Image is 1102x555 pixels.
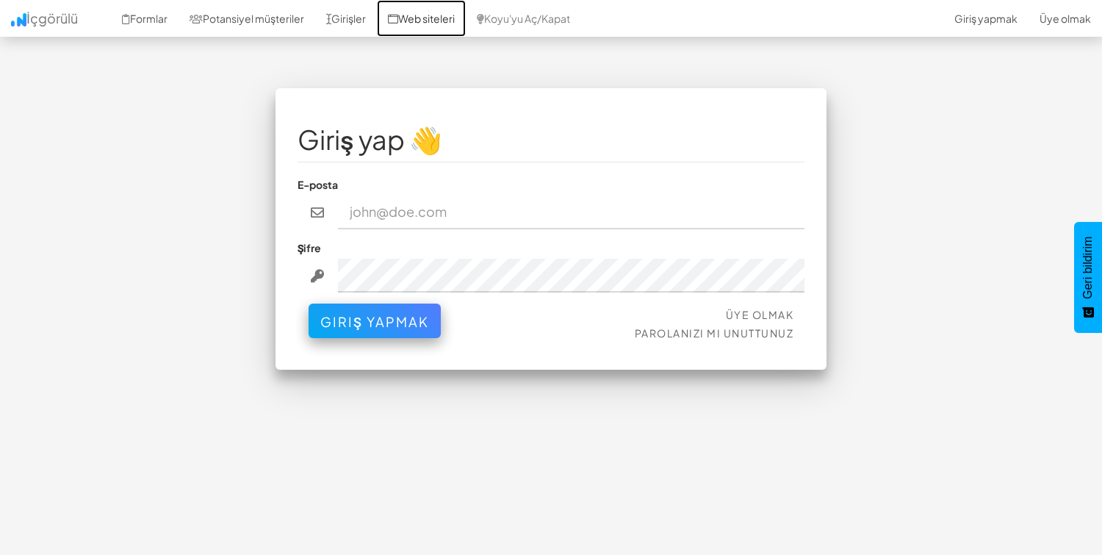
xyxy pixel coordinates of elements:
button: Giriş yapmak [309,304,441,338]
font: E-posta [298,178,338,191]
font: Potansiyel müşteriler [203,12,304,25]
input: john@doe.com [338,196,805,229]
font: Web siteleri [398,12,455,25]
font: Üye olmak [1040,12,1091,25]
font: Koyu'yu Aç/Kapat [484,12,570,25]
font: Geri bildirim [1081,237,1094,299]
img: icon.png [11,13,26,26]
font: Şifre [298,241,321,254]
font: Giriş yapmak [954,12,1018,25]
font: İçgörülü [26,10,78,26]
font: Giriş yapmak [320,313,429,330]
font: Giriş yap 👋 [298,123,442,156]
font: Formlar [130,12,168,25]
a: Üye olmak [726,308,794,321]
button: Geri bildirim - Anketi göster [1074,222,1102,333]
font: Girişler [331,12,366,25]
a: Parolanızı mı unuttunuz [635,326,794,340]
